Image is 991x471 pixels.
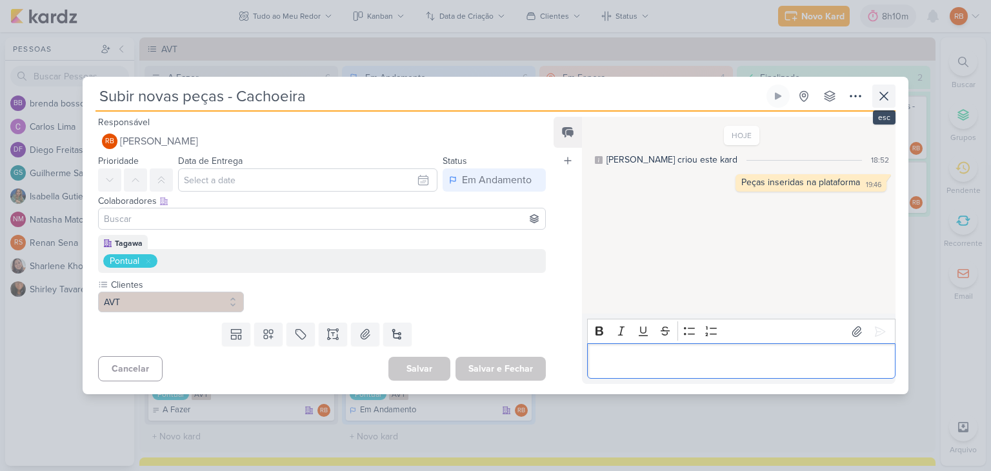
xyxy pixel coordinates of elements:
[98,130,546,153] button: RB [PERSON_NAME]
[98,194,546,208] div: Colaboradores
[773,91,783,101] div: Ligar relógio
[98,292,244,312] button: AVT
[587,319,896,344] div: Editor toolbar
[443,155,467,166] label: Status
[101,211,543,226] input: Buscar
[866,180,881,190] div: 19:46
[98,356,163,381] button: Cancelar
[462,172,532,188] div: Em Andamento
[98,117,150,128] label: Responsável
[873,110,896,125] div: esc
[95,85,764,108] input: Kard Sem Título
[110,278,244,292] label: Clientes
[115,237,143,249] div: Tagawa
[120,134,198,149] span: [PERSON_NAME]
[741,177,860,188] div: Peças inseridas na plataforma
[178,168,437,192] input: Select a date
[178,155,243,166] label: Data de Entrega
[110,254,139,268] div: Pontual
[443,168,546,192] button: Em Andamento
[105,138,114,145] p: RB
[871,154,889,166] div: 18:52
[587,343,896,379] div: Editor editing area: main
[102,134,117,149] div: Rogerio Bispo
[98,155,139,166] label: Prioridade
[606,153,737,166] div: [PERSON_NAME] criou este kard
